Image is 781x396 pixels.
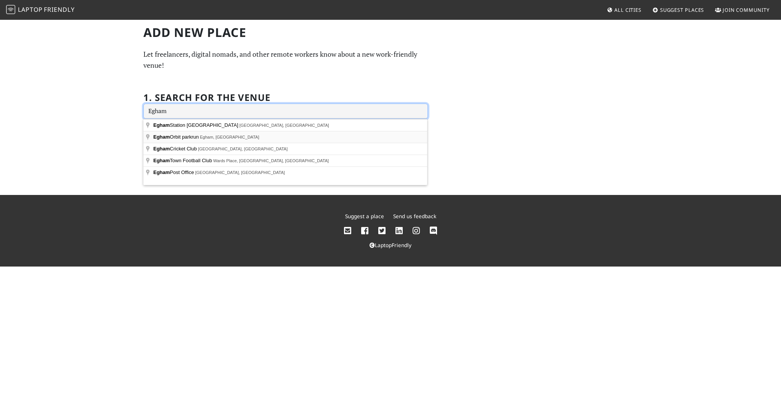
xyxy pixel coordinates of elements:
span: Egham [153,146,170,152]
input: Enter a location [143,104,428,119]
a: Join Community [712,3,773,17]
span: Join Community [723,6,770,13]
a: Suggest Places [649,3,707,17]
a: All Cities [604,3,644,17]
span: Cricket Club [153,146,198,152]
a: LaptopFriendly LaptopFriendly [6,3,75,17]
span: Egham [153,158,170,163]
span: Orbit parkrun [153,134,200,140]
span: Suggest Places [660,6,704,13]
span: [GEOGRAPHIC_DATA], [GEOGRAPHIC_DATA] [239,123,329,128]
span: Wards Place, [GEOGRAPHIC_DATA], [GEOGRAPHIC_DATA] [213,158,329,163]
a: LaptopFriendly [370,241,411,249]
span: Town Football Club [153,158,213,163]
span: Post Office [153,169,195,175]
a: Send us feedback [393,212,436,220]
span: [GEOGRAPHIC_DATA], [GEOGRAPHIC_DATA] [195,170,285,175]
span: Egham, [GEOGRAPHIC_DATA] [200,135,259,139]
span: Egham [153,122,170,128]
span: Egham [153,134,170,140]
h2: 1. Search for the venue [143,92,270,103]
img: LaptopFriendly [6,5,15,14]
span: Laptop [18,5,43,14]
h1: Add new Place [143,25,428,40]
span: Friendly [44,5,74,14]
span: Station [GEOGRAPHIC_DATA] [153,122,239,128]
span: Egham [153,169,170,175]
span: [GEOGRAPHIC_DATA], [GEOGRAPHIC_DATA] [198,147,288,151]
a: Suggest a place [345,212,384,220]
p: Let freelancers, digital nomads, and other remote workers know about a new work-friendly venue! [143,49,428,71]
span: All Cities [614,6,641,13]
